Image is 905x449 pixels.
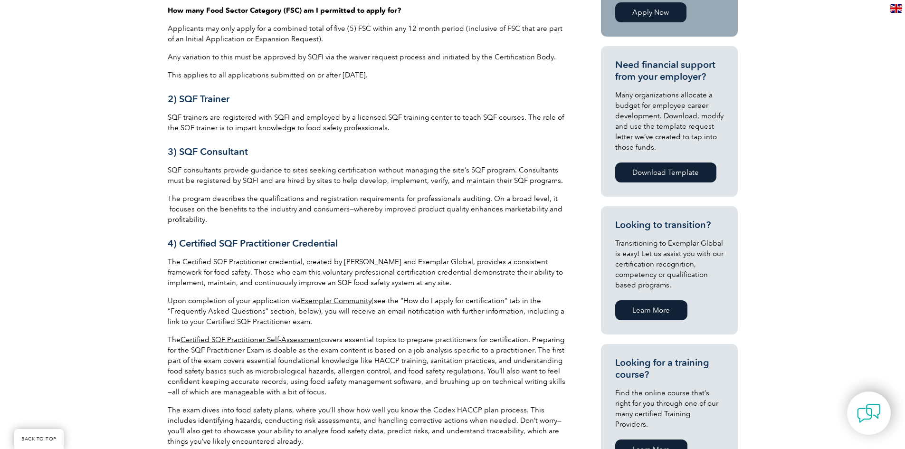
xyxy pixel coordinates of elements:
h3: 3) SQF Consultant [168,146,567,158]
img: en [890,4,902,13]
a: Learn More [615,300,687,320]
h3: 4) Certified SQF Practitioner Credential [168,238,567,249]
p: The program describes the qualifications and registration requirements for professionals auditing... [168,193,567,225]
h3: Looking for a training course? [615,357,724,381]
h3: Looking to transition? [615,219,724,231]
p: SQF trainers are registered with SQFI and employed by a licensed SQF training center to teach SQF... [168,112,567,133]
p: Upon completion of your application via (see the “How do I apply for certification” tab in the “F... [168,296,567,327]
a: Apply Now [615,2,686,22]
h3: Need financial support from your employer? [615,59,724,83]
p: SQF consultants provide guidance to sites seeking certification without managing the site’s SQF p... [168,165,567,186]
a: Exemplar Community [301,296,372,305]
strong: How many Food Sector Category (FSC) am I permitted to apply for? [168,6,401,15]
p: Find the online course that’s right for you through one of our many certified Training Providers. [615,388,724,430]
img: contact-chat.png [857,401,881,425]
p: The exam dives into food safety plans, where you’ll show how well you know the Codex HACCP plan p... [168,405,567,447]
p: Applicants may only apply for a combined total of five (5) FSC within any 12 month period (inclus... [168,23,567,44]
a: Certified SQF Practitioner Self-Assessment [181,335,321,344]
p: Any variation to this must be approved by SQFI via the waiver request process and initiated by th... [168,52,567,62]
a: BACK TO TOP [14,429,64,449]
p: Transitioning to Exemplar Global is easy! Let us assist you with our certification recognition, c... [615,238,724,290]
p: This applies to all applications submitted on or after [DATE]. [168,70,567,80]
p: The Certified SQF Practitioner credential, created by [PERSON_NAME] and Exemplar Global, provides... [168,257,567,288]
p: The covers essential topics to prepare practitioners for certification. Preparing for the SQF Pra... [168,334,567,397]
p: Many organizations allocate a budget for employee career development. Download, modify and use th... [615,90,724,153]
a: Download Template [615,162,716,182]
h3: 2) SQF Trainer [168,93,567,105]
